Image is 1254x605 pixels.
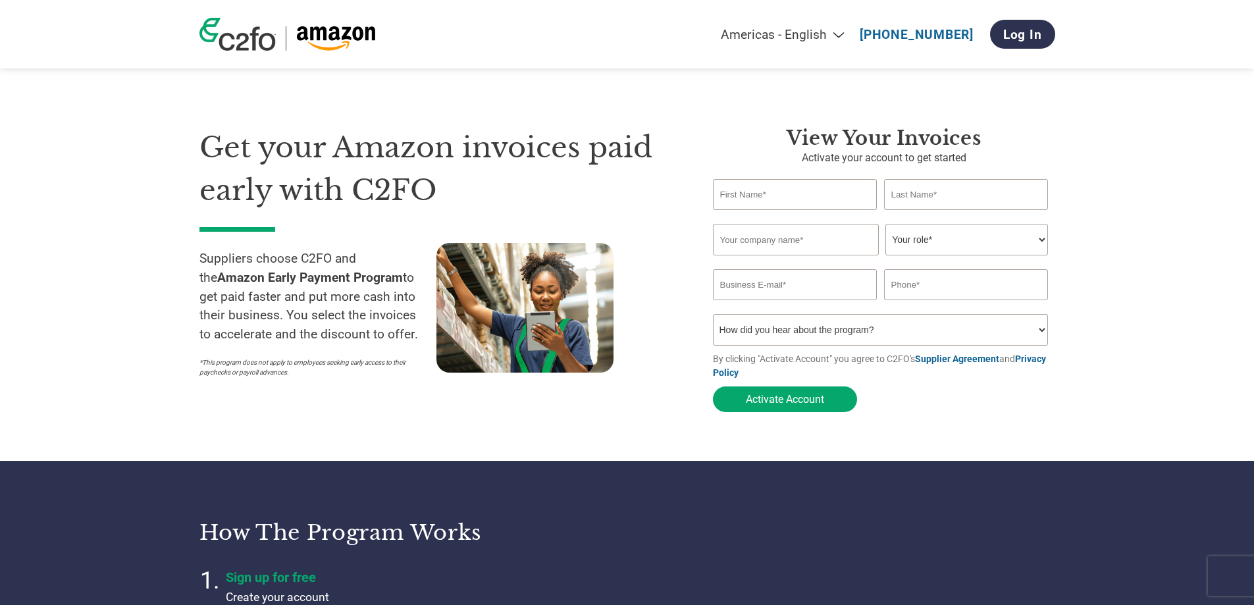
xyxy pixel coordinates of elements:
[915,354,999,364] a: Supplier Agreement
[199,357,423,377] p: *This program does not apply to employees seeking early access to their paychecks or payroll adva...
[713,354,1046,378] a: Privacy Policy
[884,269,1049,300] input: Phone*
[199,18,276,51] img: c2fo logo
[885,224,1048,255] select: Title/Role
[296,26,376,51] img: Amazon
[713,211,877,219] div: Invalid first name or first name is too long
[713,269,877,300] input: Invalid Email format
[199,126,673,211] h1: Get your Amazon invoices paid early with C2FO
[860,27,974,42] a: [PHONE_NUMBER]
[713,386,857,412] button: Activate Account
[713,352,1055,380] p: By clicking "Activate Account" you agree to C2FO's and
[713,302,877,309] div: Inavlid Email Address
[199,250,436,344] p: Suppliers choose C2FO and the to get paid faster and put more cash into their business. You selec...
[713,257,1049,264] div: Invalid company name or company name is too long
[713,224,879,255] input: Your company name*
[436,243,614,373] img: supply chain worker
[226,569,555,585] h4: Sign up for free
[199,519,611,546] h3: How the program works
[990,20,1055,49] a: Log In
[884,302,1049,309] div: Inavlid Phone Number
[217,270,403,285] strong: Amazon Early Payment Program
[713,179,877,210] input: First Name*
[713,150,1055,166] p: Activate your account to get started
[884,179,1049,210] input: Last Name*
[884,211,1049,219] div: Invalid last name or last name is too long
[713,126,1055,150] h3: View Your Invoices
